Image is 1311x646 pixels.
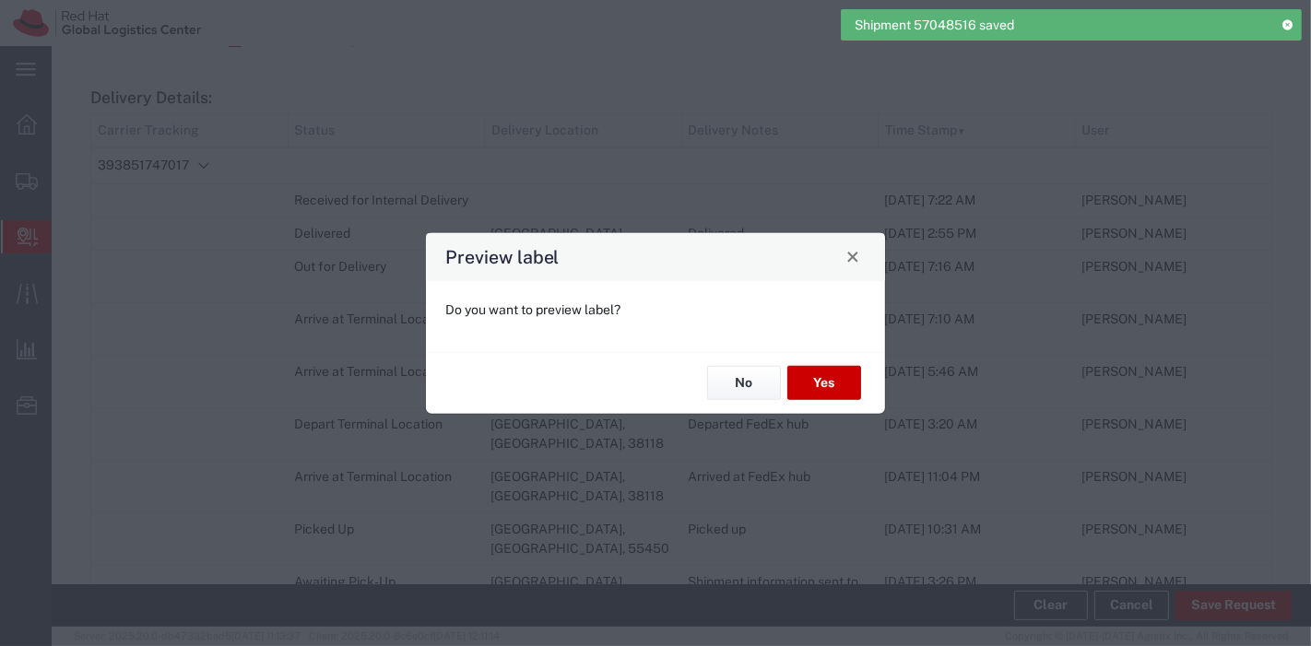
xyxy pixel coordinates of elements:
h4: Preview label [445,243,560,270]
button: No [707,366,781,400]
button: Yes [787,366,861,400]
p: Do you want to preview label? [445,300,866,319]
span: Shipment 57048516 saved [855,16,1014,35]
button: Close [840,243,866,269]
